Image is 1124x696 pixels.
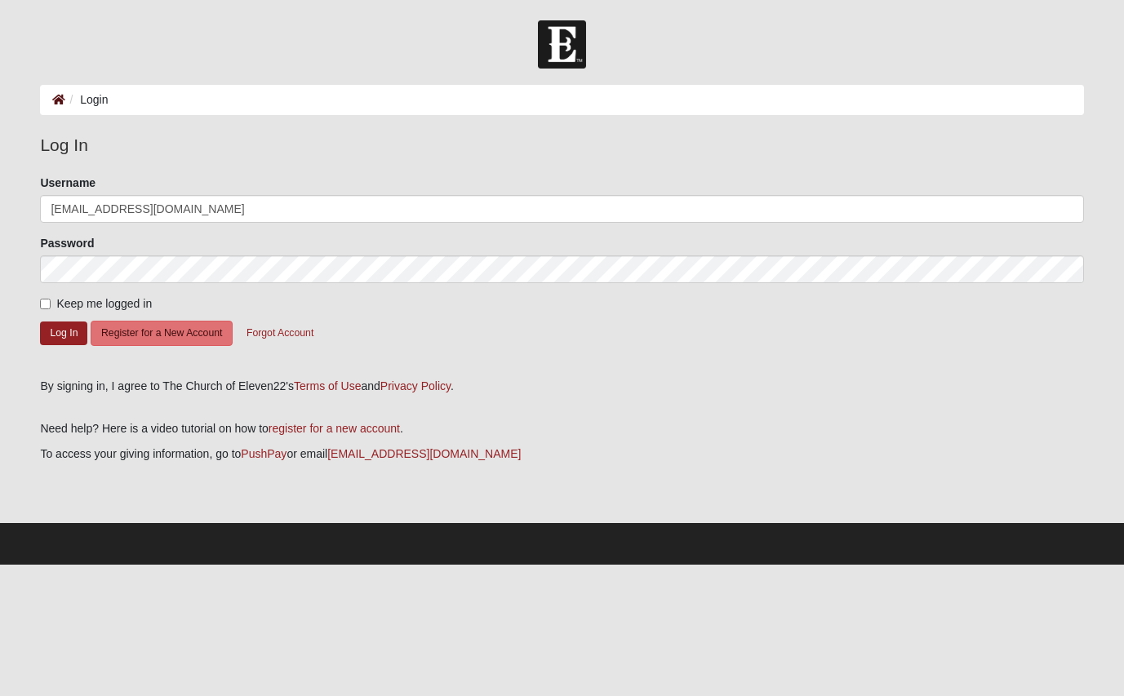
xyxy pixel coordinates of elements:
input: Keep me logged in [40,299,51,309]
li: Login [65,91,108,109]
img: Church of Eleven22 Logo [538,20,586,69]
a: Terms of Use [294,379,361,392]
span: Keep me logged in [56,297,152,310]
a: PushPay [241,447,287,460]
a: register for a new account [269,422,400,435]
legend: Log In [40,132,1083,158]
button: Register for a New Account [91,321,233,346]
a: Privacy Policy [380,379,451,392]
p: To access your giving information, go to or email [40,446,1083,463]
label: Password [40,235,94,251]
label: Username [40,175,96,191]
a: [EMAIL_ADDRESS][DOMAIN_NAME] [327,447,521,460]
p: Need help? Here is a video tutorial on how to . [40,420,1083,437]
button: Log In [40,321,87,345]
div: By signing in, I agree to The Church of Eleven22's and . [40,378,1083,395]
button: Forgot Account [236,321,324,346]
